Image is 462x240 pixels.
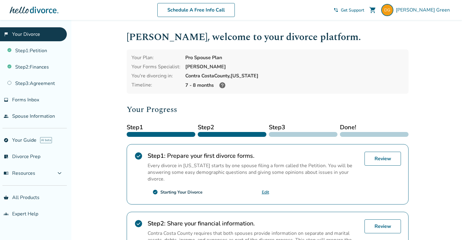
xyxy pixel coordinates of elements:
[185,82,404,89] div: 7 - 8 months
[381,4,393,16] img: hellodangreen@gmail.com
[12,96,39,103] span: Forms Inbox
[127,123,195,132] span: Step 1
[185,63,404,70] div: [PERSON_NAME]
[148,219,166,228] strong: Step 2 :
[4,97,9,102] span: inbox
[4,171,9,176] span: menu_book
[160,189,203,195] div: Starting Your Divorce
[134,219,143,228] span: check_circle
[152,189,158,195] span: check_circle
[185,54,404,61] div: Pro Spouse Plan
[262,189,269,195] a: Edit
[269,123,337,132] span: Step 3
[4,195,9,200] span: shopping_basket
[340,123,409,132] span: Done!
[148,162,360,182] p: Every divorce in [US_STATE] starts by one spouse filing a form called the Petition. You will be a...
[364,152,401,166] a: Review
[148,152,360,160] h2: Prepare your first divorce forms.
[56,170,63,177] span: expand_more
[4,170,35,177] span: Resources
[4,154,9,159] span: list_alt_check
[364,219,401,233] a: Review
[127,30,409,45] h1: [PERSON_NAME] , welcome to your divorce platform.
[334,7,364,13] a: phone_in_talkGet Support
[148,152,166,160] strong: Step 1 :
[127,103,409,116] h2: Your Progress
[334,8,338,12] span: phone_in_talk
[4,138,9,143] span: explore
[132,82,180,89] div: Timeline:
[369,6,376,14] span: shopping_cart
[198,123,266,132] span: Step 2
[4,211,9,216] span: groups
[432,211,462,240] iframe: Chat Widget
[4,114,9,119] span: people
[185,73,404,79] div: Contra Costa County, [US_STATE]
[132,63,180,70] div: Your Forms Specialist:
[396,7,452,13] span: [PERSON_NAME] Green
[341,7,364,13] span: Get Support
[134,152,143,160] span: check_circle
[157,3,235,17] a: Schedule A Free Info Call
[148,219,360,228] h2: Share your financial information.
[132,54,180,61] div: Your Plan:
[132,73,180,79] div: You're divorcing in:
[40,137,52,143] span: AI beta
[4,32,9,37] span: flag_2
